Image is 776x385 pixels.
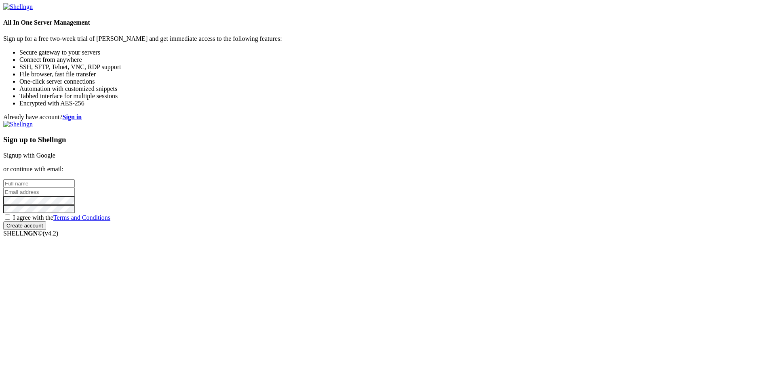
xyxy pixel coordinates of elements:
li: One-click server connections [19,78,773,85]
span: SHELL © [3,230,58,237]
h3: Sign up to Shellngn [3,135,773,144]
li: File browser, fast file transfer [19,71,773,78]
div: Already have account? [3,114,773,121]
img: Shellngn [3,3,33,11]
input: Create account [3,221,46,230]
span: I agree with the [13,214,110,221]
li: Secure gateway to your servers [19,49,773,56]
li: Connect from anywhere [19,56,773,63]
a: Sign in [63,114,82,120]
h4: All In One Server Management [3,19,773,26]
b: NGN [23,230,38,237]
input: I agree with theTerms and Conditions [5,215,10,220]
input: Full name [3,179,75,188]
a: Signup with Google [3,152,55,159]
li: Automation with customized snippets [19,85,773,93]
li: SSH, SFTP, Telnet, VNC, RDP support [19,63,773,71]
p: or continue with email: [3,166,773,173]
li: Encrypted with AES-256 [19,100,773,107]
a: Terms and Conditions [53,214,110,221]
span: 4.2.0 [43,230,59,237]
li: Tabbed interface for multiple sessions [19,93,773,100]
input: Email address [3,188,75,196]
p: Sign up for a free two-week trial of [PERSON_NAME] and get immediate access to the following feat... [3,35,773,42]
img: Shellngn [3,121,33,128]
